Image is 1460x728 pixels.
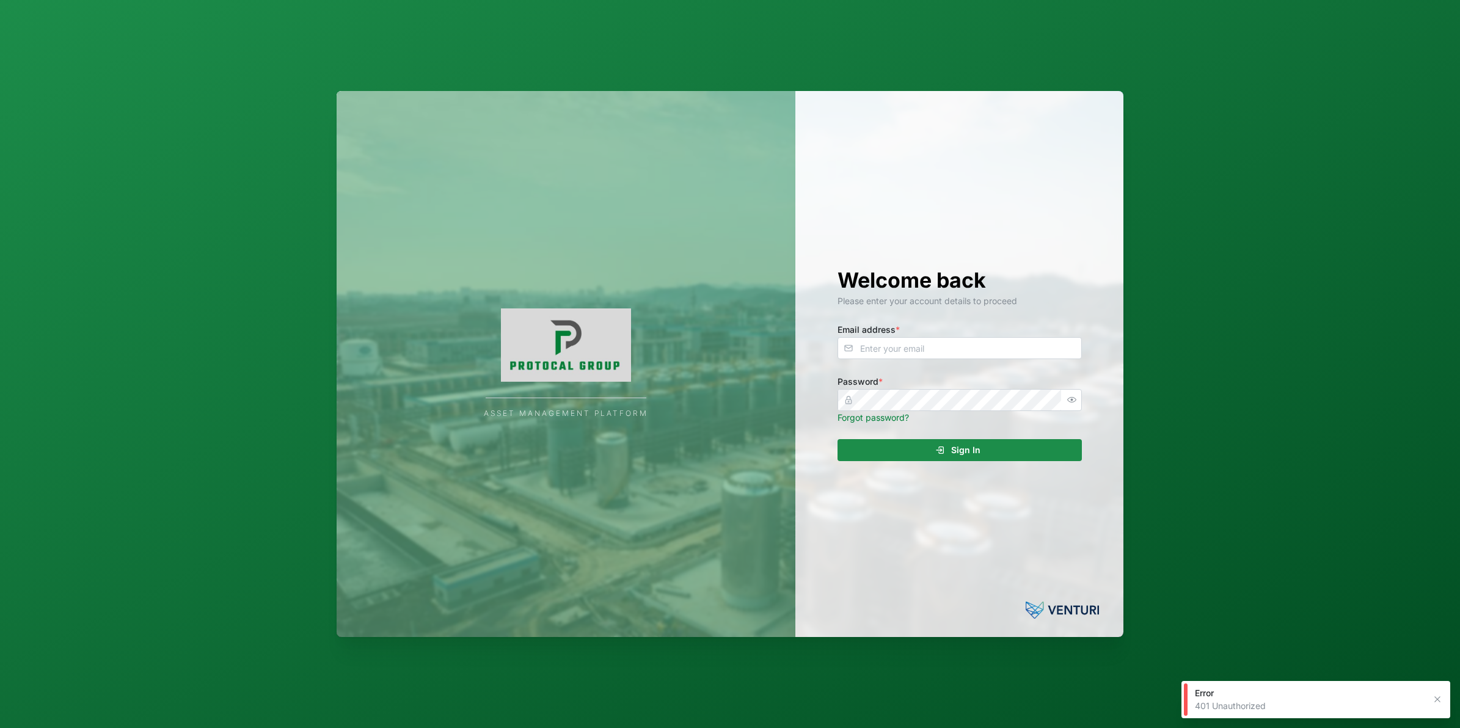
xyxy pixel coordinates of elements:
div: Error [1195,687,1425,699]
img: Company Logo [444,308,688,382]
a: Forgot password? [838,412,909,423]
span: Sign In [951,440,980,460]
input: Enter your email [838,337,1082,359]
img: Powered by: Venturi [1026,598,1099,622]
div: Asset Management Platform [484,408,648,420]
div: Please enter your account details to proceed [838,294,1082,308]
label: Password [838,375,883,388]
div: 401 Unauthorized [1195,700,1425,712]
h1: Welcome back [838,267,1082,294]
button: Sign In [838,439,1082,461]
label: Email address [838,323,900,337]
